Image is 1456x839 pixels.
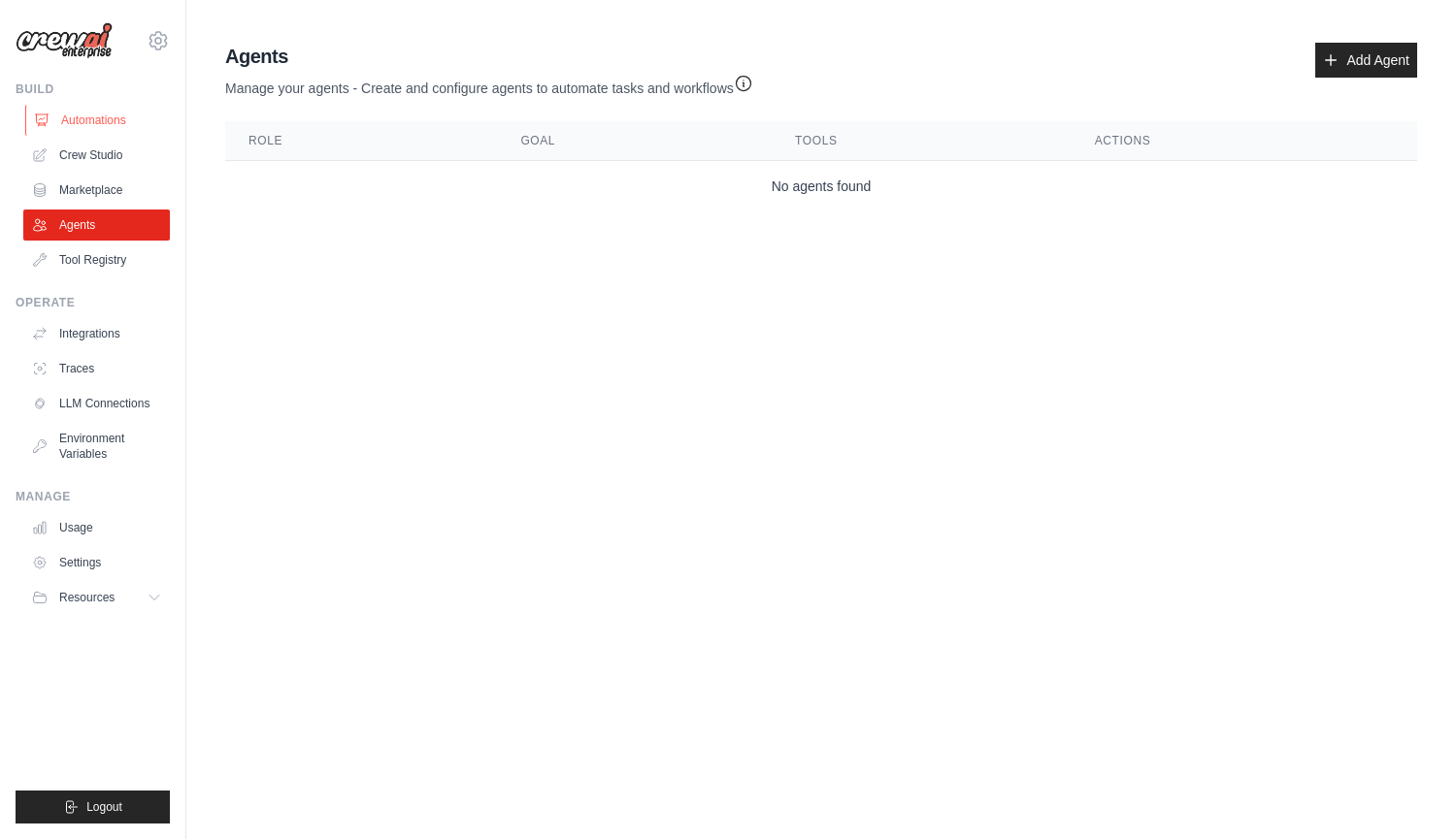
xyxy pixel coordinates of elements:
[1315,43,1417,78] a: Add Agent
[772,121,1072,161] th: Tools
[23,140,170,171] a: Crew Studio
[16,791,170,823] button: Logout
[225,43,753,70] h2: Agents
[23,547,170,578] a: Settings
[497,121,772,161] th: Goal
[23,244,170,275] a: Tool Registry
[23,388,170,419] a: LLM Connections
[23,582,170,613] button: Resources
[23,210,170,241] a: Agents
[225,70,753,98] p: Manage your agents - Create and configure agents to automate tasks and workflows
[225,161,1417,212] td: No agents found
[59,590,115,605] span: Resources
[23,175,170,206] a: Marketplace
[225,121,497,161] th: Role
[86,799,122,815] span: Logout
[23,423,170,469] a: Environment Variables
[16,489,170,504] div: Manage
[16,22,113,59] img: Logo
[23,353,170,384] a: Traces
[16,295,170,310] div: Operate
[1072,121,1417,161] th: Actions
[16,81,170,97] div: Build
[23,318,170,349] a: Integrations
[23,512,170,543] a: Usage
[25,105,172,136] a: Automations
